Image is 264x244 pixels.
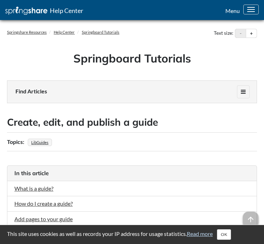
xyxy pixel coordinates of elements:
[12,87,252,95] p: Find Articles
[12,51,252,66] h1: Springboard Tutorials
[235,29,246,38] button: Decrease text size
[187,230,213,237] a: Read more
[243,212,258,227] span: arrow_upward
[50,7,83,14] span: Help Center
[14,200,73,207] a: How do I create a guide?
[14,169,250,177] h3: In this article
[14,216,73,222] a: Add pages to your guide
[243,212,258,219] a: arrow_upward
[7,136,26,147] div: Topics:
[7,115,257,129] h2: Create, edit, and publish a guide
[7,30,47,34] a: Springshare Resources
[217,229,231,240] button: Close
[14,185,53,192] a: What is a guide?
[212,29,235,38] div: Text size:
[246,29,257,38] button: Increase text size
[222,7,243,15] p: Menu
[54,30,75,34] a: Help Center
[5,7,47,15] img: Springshare
[82,30,119,34] a: Springboard Tutorials
[30,138,49,147] a: LibGuides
